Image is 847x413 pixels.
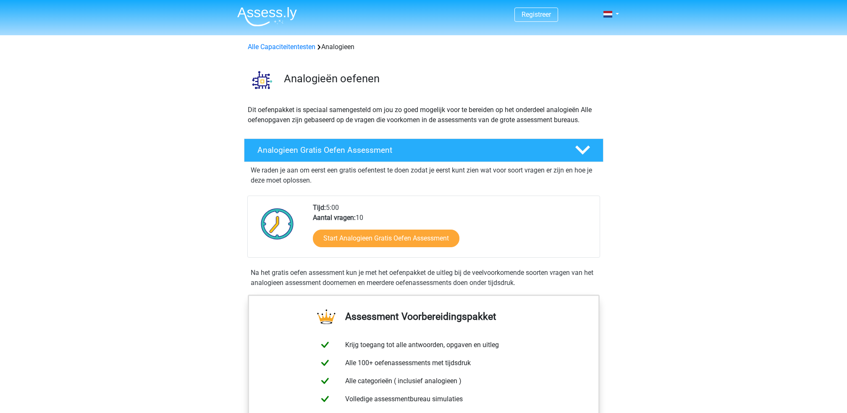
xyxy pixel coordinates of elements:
[248,105,600,125] p: Dit oefenpakket is speciaal samengesteld om jou zo goed mogelijk voor te bereiden op het onderdee...
[313,214,356,222] b: Aantal vragen:
[307,203,599,257] div: 5:00 10
[248,43,315,51] a: Alle Capaciteitentesten
[284,72,597,85] h3: Analogieën oefenen
[313,230,459,247] a: Start Analogieen Gratis Oefen Assessment
[241,139,607,162] a: Analogieen Gratis Oefen Assessment
[244,62,280,98] img: analogieen
[237,7,297,26] img: Assessly
[313,204,326,212] b: Tijd:
[256,203,299,245] img: Klok
[522,10,551,18] a: Registreer
[251,165,597,186] p: We raden je aan om eerst een gratis oefentest te doen zodat je eerst kunt zien wat voor soort vra...
[257,145,561,155] h4: Analogieen Gratis Oefen Assessment
[244,42,603,52] div: Analogieen
[247,268,600,288] div: Na het gratis oefen assessment kun je met het oefenpakket de uitleg bij de veelvoorkomende soorte...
